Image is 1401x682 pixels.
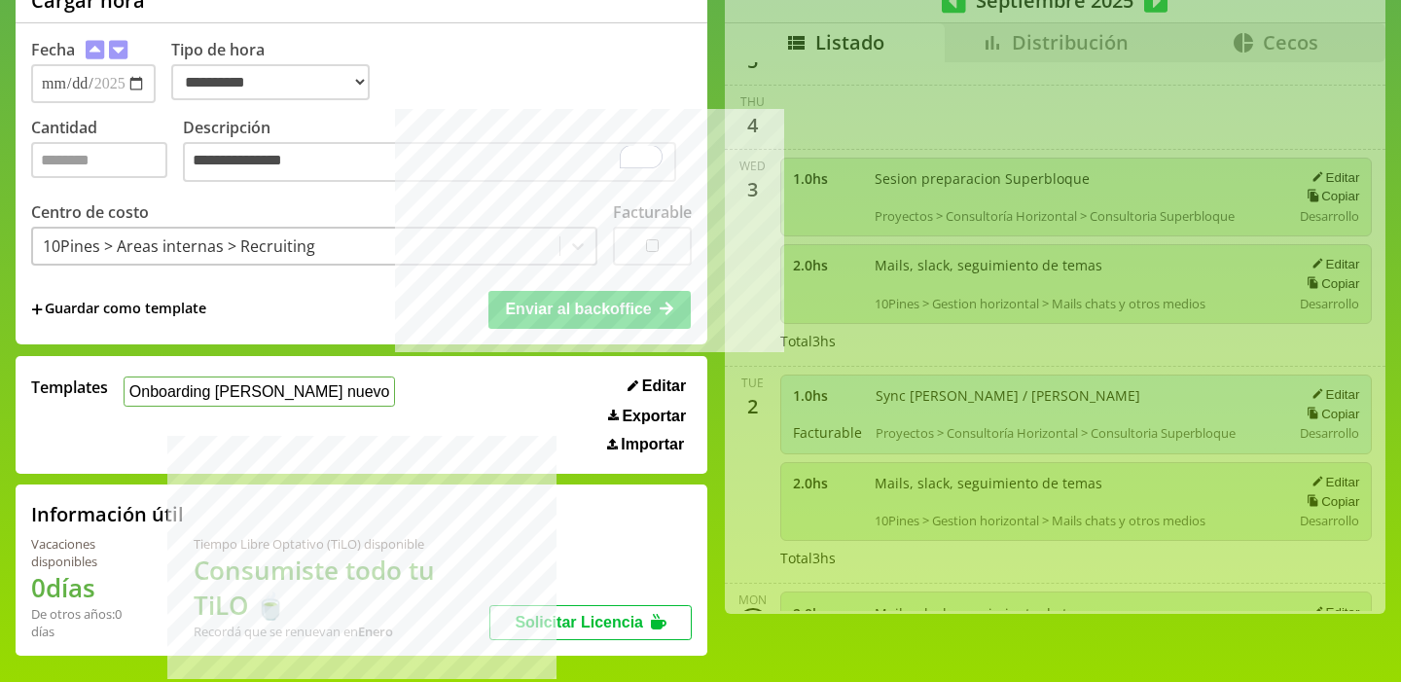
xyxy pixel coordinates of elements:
span: Exportar [622,408,686,425]
span: Templates [31,377,108,398]
label: Descripción [183,117,692,188]
div: Recordá que se renuevan en [194,623,489,640]
button: Solicitar Licencia [489,605,692,640]
h1: 0 días [31,570,147,605]
b: Enero [358,623,393,640]
span: Solicitar Licencia [515,614,643,630]
div: De otros años: 0 días [31,605,147,640]
span: Importar [621,436,684,453]
h2: Información útil [31,501,184,527]
button: Editar [622,377,692,396]
button: Exportar [602,407,692,426]
div: Tiempo Libre Optativo (TiLO) disponible [194,535,489,553]
span: +Guardar como template [31,299,206,320]
div: Vacaciones disponibles [31,535,147,570]
input: Cantidad [31,142,167,178]
label: Centro de costo [31,201,149,223]
span: + [31,299,43,320]
button: Enviar al backoffice [488,291,691,328]
span: Enviar al backoffice [505,301,651,317]
label: Tipo de hora [171,39,385,103]
label: Cantidad [31,117,183,188]
label: Facturable [613,201,692,223]
span: Editar [642,377,686,395]
h1: Consumiste todo tu TiLO 🍵 [194,553,489,623]
textarea: To enrich screen reader interactions, please activate Accessibility in Grammarly extension settings [183,142,676,183]
label: Fecha [31,39,75,60]
div: 10Pines > Areas internas > Recruiting [43,235,315,257]
select: Tipo de hora [171,64,370,100]
button: Onboarding [PERSON_NAME] nuevo [124,377,395,407]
